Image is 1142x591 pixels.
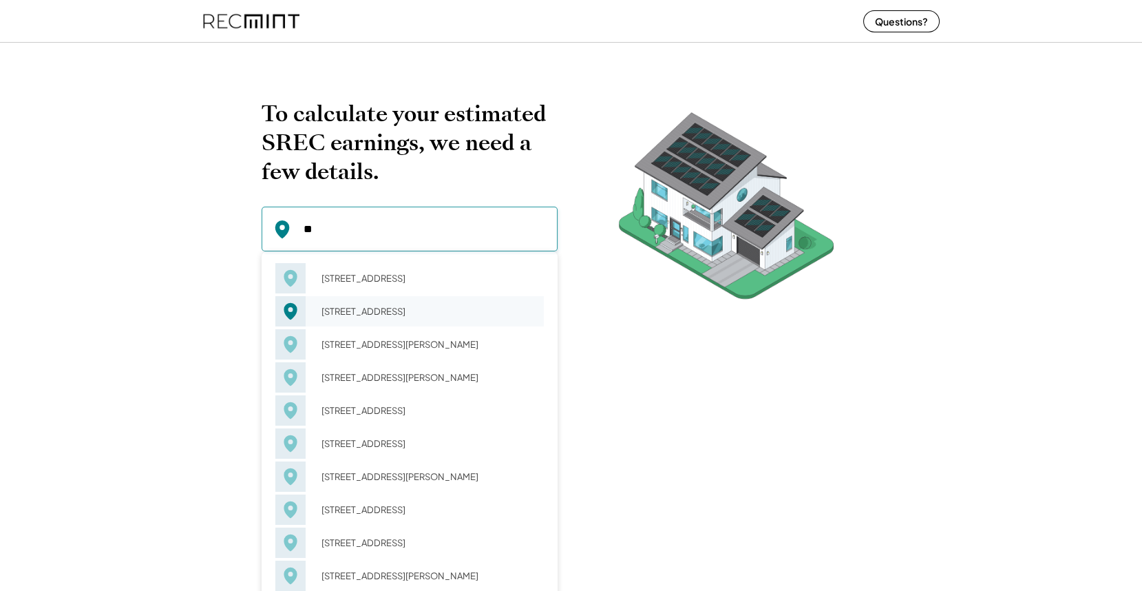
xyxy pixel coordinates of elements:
[863,10,940,32] button: Questions?
[313,434,544,453] div: [STREET_ADDRESS]
[313,401,544,420] div: [STREET_ADDRESS]
[592,99,860,320] img: RecMintArtboard%207.png
[313,500,544,519] div: [STREET_ADDRESS]
[262,99,558,186] h2: To calculate your estimated SREC earnings, we need a few details.
[313,302,544,321] div: [STREET_ADDRESS]
[313,335,544,354] div: [STREET_ADDRESS][PERSON_NAME]
[313,566,544,585] div: [STREET_ADDRESS][PERSON_NAME]
[203,3,299,39] img: recmint-logotype%403x%20%281%29.jpeg
[313,368,544,387] div: [STREET_ADDRESS][PERSON_NAME]
[313,533,544,552] div: [STREET_ADDRESS]
[313,269,544,288] div: [STREET_ADDRESS]
[313,467,544,486] div: [STREET_ADDRESS][PERSON_NAME]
